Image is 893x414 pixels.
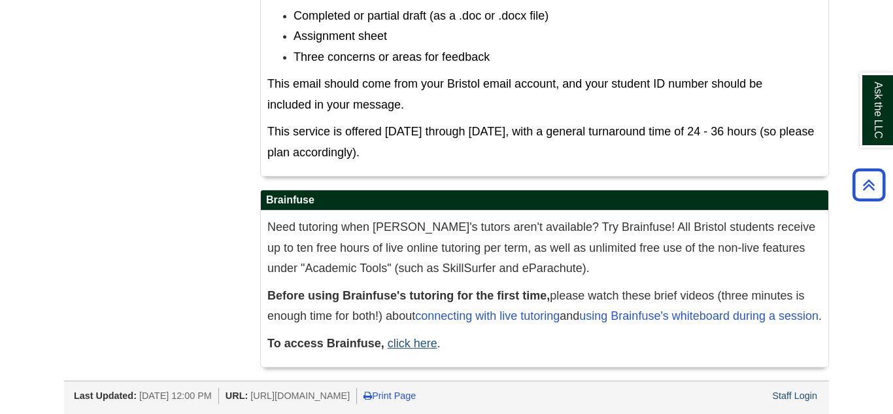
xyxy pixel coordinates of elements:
[250,390,350,401] span: [URL][DOMAIN_NAME]
[294,29,387,43] span: Assignment sheet
[74,390,137,401] span: Last Updated:
[267,289,822,323] span: please watch these brief videos (three minutes is enough time for both!) about and .
[226,390,248,401] span: URL:
[267,77,762,111] span: This email should come from your Bristol email account, and your student ID number should be incl...
[261,190,828,211] h2: Brainfuse
[772,390,817,401] a: Staff Login
[267,289,550,302] strong: Before using Brainfuse's tutoring for the first time,
[267,337,384,350] strong: To access Brainfuse,
[294,50,490,63] span: Three concerns or areas for feedback
[363,390,416,401] a: Print Page
[267,337,441,350] span: .
[415,309,560,322] a: connecting with live tutoring
[848,176,890,194] a: Back to Top
[294,9,548,22] span: Completed or partial draft (as a .doc or .docx file)
[363,391,372,400] i: Print Page
[579,309,818,322] a: using Brainfuse's whiteboard during a session
[388,337,437,350] a: click here
[267,220,815,275] span: Need tutoring when [PERSON_NAME]'s tutors aren't available? Try Brainfuse! All Bristol students r...
[267,125,814,159] span: This service is offered [DATE] through [DATE], with a general turnaround time of 24 - 36 hours (s...
[139,390,212,401] span: [DATE] 12:00 PM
